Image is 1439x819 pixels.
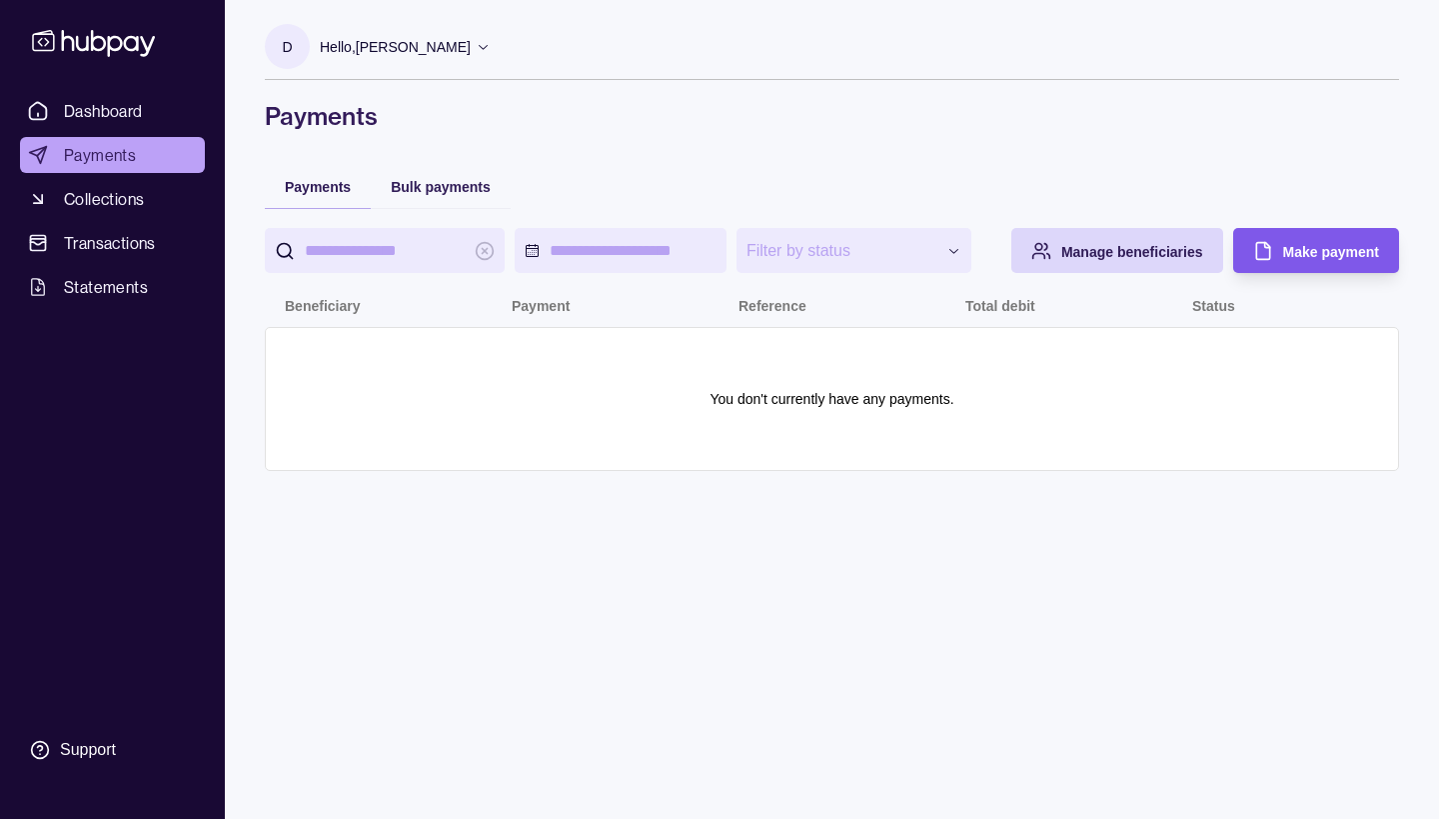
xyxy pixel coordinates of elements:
span: Transactions [64,231,156,255]
a: Statements [20,269,205,305]
span: Manage beneficiaries [1061,244,1203,260]
a: Transactions [20,225,205,261]
p: Status [1192,298,1235,314]
button: Manage beneficiaries [1011,228,1223,273]
div: Support [60,739,116,761]
span: Collections [64,187,144,211]
a: Payments [20,137,205,173]
span: Dashboard [64,99,143,123]
p: Payment [512,298,570,314]
p: You don't currently have any payments. [710,388,953,410]
h1: Payments [265,100,1399,132]
span: Statements [64,275,148,299]
a: Support [20,729,205,771]
a: Collections [20,181,205,217]
a: Dashboard [20,93,205,129]
input: search [305,228,465,273]
p: Total debit [965,298,1035,314]
span: Payments [285,179,351,195]
p: Beneficiary [285,298,360,314]
button: Make payment [1233,228,1399,273]
p: Hello, [PERSON_NAME] [320,36,471,58]
p: d [282,36,292,58]
p: Reference [738,298,806,314]
span: Bulk payments [391,179,491,195]
span: Payments [64,143,136,167]
span: Make payment [1283,244,1379,260]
